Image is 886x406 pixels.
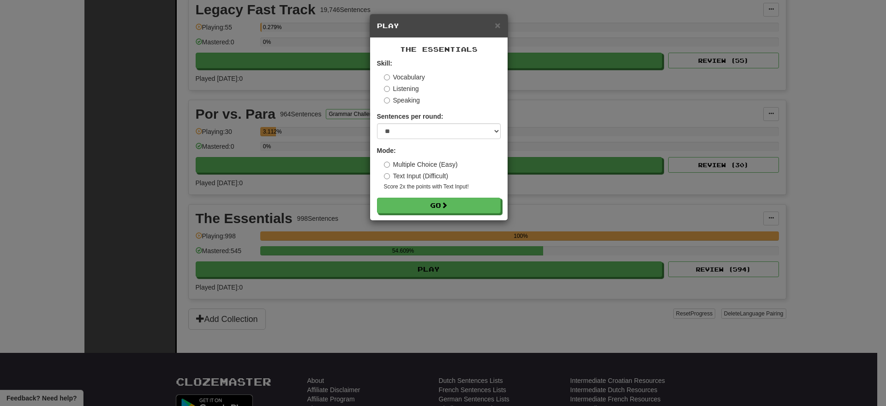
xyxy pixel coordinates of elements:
[377,147,396,154] strong: Mode:
[384,96,420,105] label: Speaking
[384,74,390,80] input: Vocabulary
[384,173,390,179] input: Text Input (Difficult)
[377,198,501,213] button: Go
[384,84,419,93] label: Listening
[377,60,392,67] strong: Skill:
[495,20,500,30] button: Close
[384,97,390,103] input: Speaking
[384,73,425,82] label: Vocabulary
[384,160,458,169] label: Multiple Choice (Easy)
[377,21,501,30] h5: Play
[384,86,390,92] input: Listening
[377,112,443,121] label: Sentences per round:
[400,45,478,53] span: The Essentials
[495,20,500,30] span: ×
[384,171,449,181] label: Text Input (Difficult)
[384,183,501,191] small: Score 2x the points with Text Input !
[384,162,390,168] input: Multiple Choice (Easy)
